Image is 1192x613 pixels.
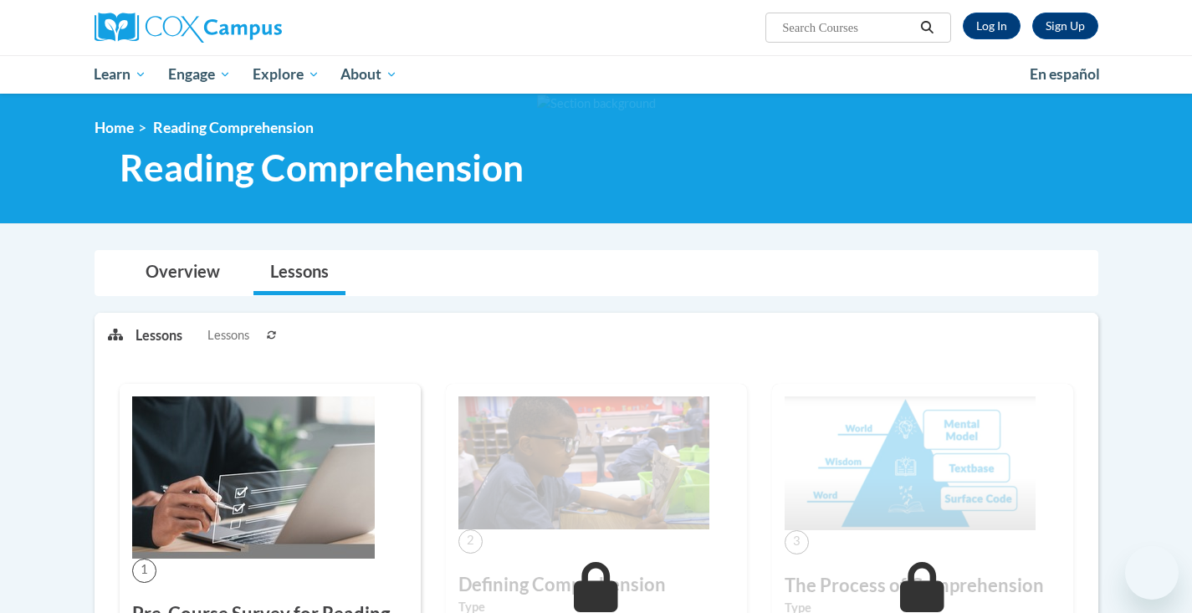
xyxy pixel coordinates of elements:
p: Lessons [136,326,182,345]
a: Cox Campus [95,13,412,43]
button: Search [914,18,939,38]
img: Cox Campus [95,13,282,43]
a: Engage [157,55,242,94]
a: En español [1019,57,1111,92]
h3: The Process of Comprehension [785,573,1061,599]
div: Main menu [69,55,1123,94]
a: Home [95,119,134,136]
span: 1 [132,559,156,583]
span: Engage [168,64,231,84]
a: Learn [84,55,158,94]
a: Overview [129,251,237,295]
a: Explore [242,55,330,94]
iframe: Button to launch messaging window [1125,546,1179,600]
span: About [340,64,397,84]
input: Search Courses [780,18,914,38]
img: Section background [537,95,656,113]
a: Register [1032,13,1098,39]
span: 2 [458,529,483,554]
a: Lessons [253,251,345,295]
a: About [330,55,408,94]
img: Course Image [458,396,709,529]
span: 3 [785,530,809,554]
img: Course Image [785,396,1036,530]
h3: Defining Comprehension [458,572,734,598]
span: Lessons [207,326,249,345]
span: Learn [94,64,146,84]
a: Log In [963,13,1021,39]
img: Course Image [132,396,375,559]
span: Reading Comprehension [153,119,314,136]
span: Explore [253,64,320,84]
span: En español [1030,65,1100,83]
span: Reading Comprehension [120,146,524,190]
